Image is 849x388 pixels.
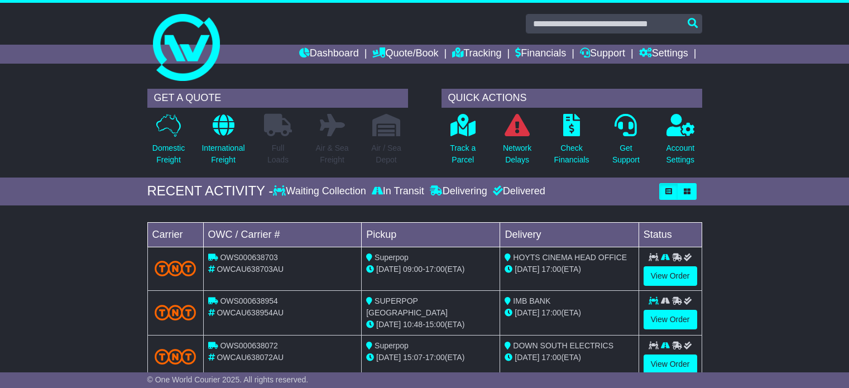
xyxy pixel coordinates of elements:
[220,296,278,305] span: OWS000638954
[513,296,550,305] span: IMB BANK
[644,266,697,286] a: View Order
[147,183,274,199] div: RECENT ACTIVITY -
[554,113,590,172] a: CheckFinancials
[147,89,408,108] div: GET A QUOTE
[152,142,185,166] p: Domestic Freight
[155,261,196,276] img: TNT_Domestic.png
[500,222,639,247] td: Delivery
[376,320,401,329] span: [DATE]
[366,352,495,363] div: - (ETA)
[612,142,640,166] p: Get Support
[366,319,495,330] div: - (ETA)
[666,142,695,166] p: Account Settings
[425,353,445,362] span: 17:00
[362,222,500,247] td: Pickup
[376,265,401,274] span: [DATE]
[371,142,401,166] p: Air / Sea Depot
[366,296,448,317] span: SUPERPOP [GEOGRAPHIC_DATA]
[666,113,695,172] a: AccountSettings
[217,265,284,274] span: OWCAU638703AU
[155,305,196,320] img: TNT_Domestic.png
[366,264,495,275] div: - (ETA)
[375,341,409,350] span: Superpop
[220,253,278,262] span: OWS000638703
[369,185,427,198] div: In Transit
[515,353,539,362] span: [DATE]
[264,142,292,166] p: Full Loads
[220,341,278,350] span: OWS000638072
[639,222,702,247] td: Status
[515,45,566,64] a: Financials
[425,320,445,329] span: 15:00
[554,142,589,166] p: Check Financials
[273,185,368,198] div: Waiting Collection
[217,353,284,362] span: OWCAU638072AU
[505,264,634,275] div: (ETA)
[515,265,539,274] span: [DATE]
[502,113,532,172] a: NetworkDelays
[155,349,196,364] img: TNT_Domestic.png
[541,353,561,362] span: 17:00
[217,308,284,317] span: OWCAU638954AU
[541,308,561,317] span: 17:00
[375,253,409,262] span: Superpop
[372,45,438,64] a: Quote/Book
[147,222,203,247] td: Carrier
[202,142,244,166] p: International Freight
[403,265,423,274] span: 09:00
[449,113,476,172] a: Track aParcel
[513,253,627,262] span: HOYTS CINEMA HEAD OFFICE
[425,265,445,274] span: 17:00
[376,353,401,362] span: [DATE]
[612,113,640,172] a: GetSupport
[639,45,688,64] a: Settings
[201,113,245,172] a: InternationalFreight
[503,142,531,166] p: Network Delays
[147,375,309,384] span: © One World Courier 2025. All rights reserved.
[452,45,501,64] a: Tracking
[644,310,697,329] a: View Order
[152,113,185,172] a: DomesticFreight
[505,307,634,319] div: (ETA)
[541,265,561,274] span: 17:00
[505,352,634,363] div: (ETA)
[515,308,539,317] span: [DATE]
[490,185,545,198] div: Delivered
[450,142,476,166] p: Track a Parcel
[442,89,702,108] div: QUICK ACTIONS
[403,320,423,329] span: 10:48
[403,353,423,362] span: 15:07
[513,341,613,350] span: DOWN SOUTH ELECTRICS
[315,142,348,166] p: Air & Sea Freight
[203,222,362,247] td: OWC / Carrier #
[580,45,625,64] a: Support
[644,355,697,374] a: View Order
[299,45,359,64] a: Dashboard
[427,185,490,198] div: Delivering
